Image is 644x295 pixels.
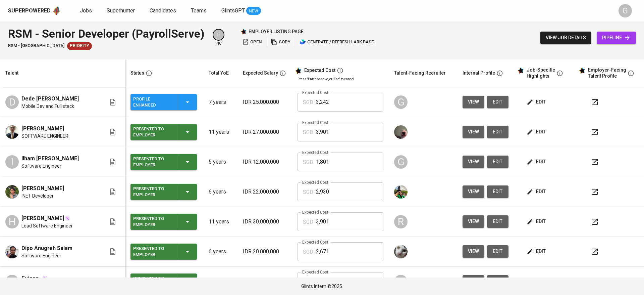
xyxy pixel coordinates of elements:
span: edit [528,98,546,106]
span: view [468,277,479,286]
span: Jobs [80,7,92,14]
span: view [468,247,479,256]
p: 7 years [209,98,232,106]
span: Sujono . [21,274,42,282]
button: edit [525,96,548,108]
span: Lead Software Engineer [21,222,73,229]
span: Dede [PERSON_NAME] [21,95,79,103]
button: view [463,156,484,168]
div: New Job received from Demand Team [67,42,92,50]
button: lark generate / refresh lark base [298,37,375,47]
span: edit [492,187,503,196]
div: Profile Enhanced [133,95,172,110]
span: [PERSON_NAME] [21,125,64,133]
a: edit [487,156,508,168]
div: Job-Specific Highlights [527,67,555,79]
div: Employer-Facing Talent Profile [588,67,626,79]
a: Superpoweredapp logo [8,6,61,16]
span: view [468,217,479,226]
div: Presented to Employer [133,155,172,169]
span: edit [492,158,503,166]
button: edit [525,275,548,288]
a: edit [487,96,508,108]
p: SGD [303,248,313,256]
p: IDR 20.000.000 [243,248,287,256]
span: [PERSON_NAME] [21,214,64,222]
button: Presented to Employer [130,214,197,230]
button: Presented to Employer [130,154,197,170]
button: edit [525,185,548,198]
img: glints_star.svg [295,68,302,74]
span: edit [492,247,503,256]
span: edit [492,128,503,136]
span: edit [528,217,546,226]
p: employer listing page [249,28,304,35]
button: edit [525,215,548,228]
button: view job details [540,32,591,44]
span: Software Engineer [21,252,61,259]
button: open [240,37,263,47]
div: Presented to Employer [133,214,172,229]
span: .NET Developer [21,193,54,199]
span: view job details [546,34,586,42]
div: G [394,95,408,109]
a: edit [487,245,508,258]
p: 11 years [209,128,232,136]
p: IDR 12.000.000 [243,158,287,166]
span: edit [492,217,503,226]
button: Presented to Employer [130,184,197,200]
div: G [619,4,632,17]
span: copy [271,38,290,46]
div: H [5,215,19,228]
span: Ilham [PERSON_NAME] [21,155,79,163]
div: Presented to Employer [133,184,172,199]
button: view [463,215,484,228]
span: Priority [67,43,92,49]
span: Software Engineer [21,163,61,169]
a: GlintsGPT NEW [221,7,261,15]
div: G [394,155,408,169]
a: edit [487,215,508,228]
div: R [394,215,408,228]
div: D [5,95,19,109]
p: IDR 22.000.000 [243,188,287,196]
div: RSM - Senior Developer (PayrollServe) [8,26,205,42]
div: Expected Salary [243,69,278,77]
button: edit [525,245,548,258]
div: S [5,275,19,288]
img: lark [300,39,306,45]
button: view [463,275,484,288]
span: open [242,38,262,46]
img: Daffa Daraz Aslam [5,185,19,199]
button: Presented to Employer [130,273,197,290]
p: 5 years [209,158,232,166]
button: edit [487,126,508,138]
span: SOFTWARE ENGINEER [21,133,68,139]
span: Superhunter [107,7,135,14]
span: view [468,158,479,166]
img: tharisa.rizky@glints.com [394,245,408,258]
img: Dipo Anugrah Salam [5,245,19,258]
p: SGD [303,188,313,196]
span: generate / refresh lark base [300,38,374,46]
a: Superhunter [107,7,136,15]
span: edit [528,277,546,286]
p: SGD [303,158,313,166]
button: edit [487,185,508,198]
p: 11 years [209,218,232,226]
div: Talent-Facing Recruiter [394,69,446,77]
span: Dipo Anugrah Salam [21,244,72,252]
p: SGD [303,218,313,226]
div: Presented to Employer [133,244,172,259]
img: eva@glints.com [394,185,408,199]
p: 6 years [209,248,232,256]
p: IDR 30.000.000 [243,218,287,226]
img: aji.muda@glints.com [394,125,408,139]
img: glints_star.svg [517,67,524,74]
a: Jobs [80,7,93,15]
div: I [5,155,19,169]
span: Teams [191,7,207,14]
button: copy [269,37,292,47]
a: edit [487,275,508,288]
